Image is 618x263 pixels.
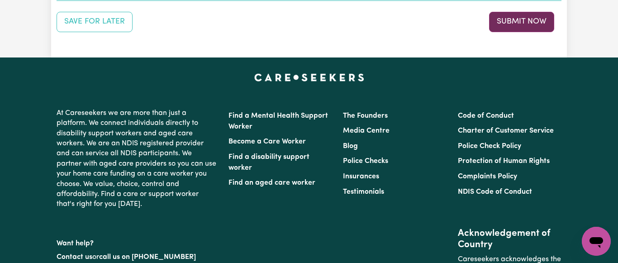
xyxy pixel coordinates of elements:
a: The Founders [343,112,388,120]
a: Police Check Policy [458,143,521,150]
a: NDIS Code of Conduct [458,188,532,196]
button: Save your job report [57,12,133,32]
a: Charter of Customer Service [458,127,554,134]
a: Testimonials [343,188,384,196]
a: Complaints Policy [458,173,517,180]
h2: Acknowledgement of Country [458,228,561,251]
p: At Careseekers we are more than just a platform. We connect individuals directly to disability su... [57,105,218,213]
a: Protection of Human Rights [458,158,550,165]
a: Blog [343,143,358,150]
a: Media Centre [343,127,390,134]
a: Careseekers home page [254,74,364,81]
button: Submit your job report [489,12,554,32]
a: Find a Mental Health Support Worker [228,112,328,130]
iframe: Button to launch messaging window, conversation in progress [582,227,611,256]
a: Code of Conduct [458,112,514,120]
a: Find a disability support worker [228,153,309,172]
a: Become a Care Worker [228,138,306,145]
a: Find an aged care worker [228,179,315,186]
a: call us on [PHONE_NUMBER] [99,253,196,261]
a: Police Checks [343,158,388,165]
a: Contact us [57,253,92,261]
a: Insurances [343,173,379,180]
p: Want help? [57,235,218,249]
